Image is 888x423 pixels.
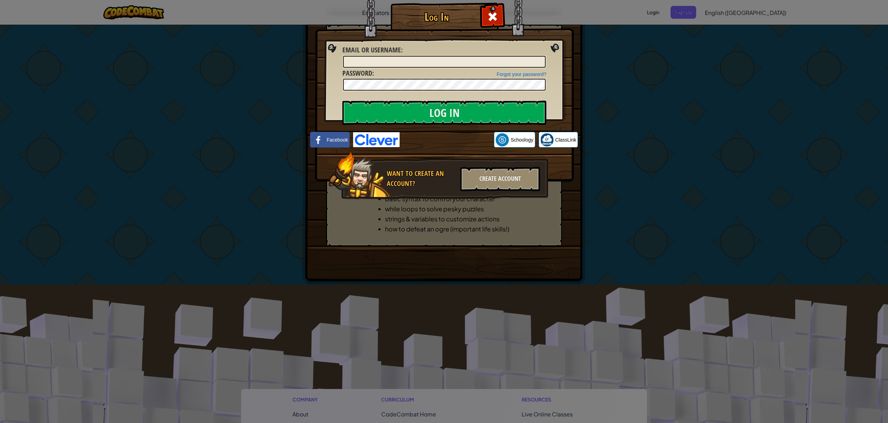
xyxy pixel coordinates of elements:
[496,133,509,146] img: schoology.png
[312,133,325,146] img: facebook_small.png
[342,45,403,55] label: :
[555,136,577,143] span: ClassLink
[497,71,546,77] a: Forgot your password?
[342,45,401,54] span: Email or Username
[353,132,400,147] img: clever-logo-blue.png
[342,101,546,125] input: Log In
[460,167,540,191] div: Create Account
[342,68,374,78] label: :
[400,132,494,147] iframe: Sign in with Google Button
[511,136,533,143] span: Schoology
[342,68,372,78] span: Password
[540,133,554,146] img: classlink-logo-small.png
[327,136,348,143] span: Facebook
[392,11,481,23] h1: Log In
[387,169,456,188] div: Want to create an account?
